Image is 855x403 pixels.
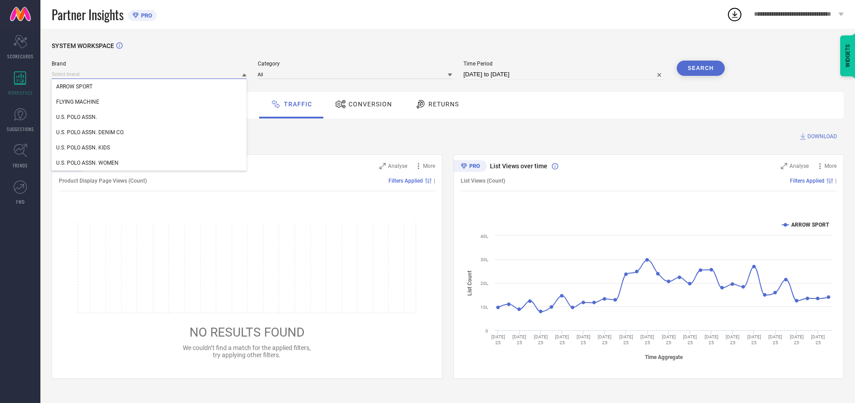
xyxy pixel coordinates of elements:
[56,99,99,105] span: FLYING MACHINE
[533,334,547,345] text: [DATE] 25
[56,83,93,90] span: ARROW SPORT
[388,163,407,169] span: Analyse
[379,163,386,169] svg: Zoom
[7,126,34,132] span: SUGGESTIONS
[811,334,825,345] text: [DATE] 25
[683,334,697,345] text: [DATE] 25
[284,101,312,108] span: Traffic
[52,110,247,125] div: U.S. POLO ASSN.
[824,163,837,169] span: More
[619,334,633,345] text: [DATE] 25
[56,145,110,151] span: U.S. POLO ASSN. KIDS
[258,61,453,67] span: Category
[52,94,247,110] div: FLYING MACHINE
[467,270,473,295] tspan: List Count
[485,329,488,333] text: 0
[491,334,505,345] text: [DATE] 25
[52,70,247,79] input: Select brand
[490,162,547,170] span: List Views over time
[480,305,489,310] text: 10L
[52,42,114,49] span: SYSTEM WORKSPACE
[434,178,435,184] span: |
[661,334,675,345] text: [DATE] 25
[463,61,665,67] span: Time Period
[423,163,435,169] span: More
[348,101,392,108] span: Conversion
[190,325,304,340] span: NO RESULTS FOUND
[640,334,654,345] text: [DATE] 25
[781,163,787,169] svg: Zoom
[52,5,123,24] span: Partner Insights
[644,354,683,360] tspan: Time Aggregate
[791,222,829,228] text: ARROW SPORT
[677,61,725,76] button: Search
[56,114,97,120] span: U.S. POLO ASSN.
[463,69,665,80] input: Select time period
[807,132,837,141] span: DOWNLOAD
[59,178,147,184] span: Product Display Page Views (Count)
[598,334,612,345] text: [DATE] 25
[768,334,782,345] text: [DATE] 25
[789,334,803,345] text: [DATE] 25
[183,344,311,359] span: We couldn’t find a match for the applied filters, try applying other filters.
[789,163,809,169] span: Analyse
[576,334,590,345] text: [DATE] 25
[835,178,837,184] span: |
[8,89,33,96] span: WORKSPACE
[726,334,740,345] text: [DATE] 25
[139,12,152,19] span: PRO
[56,129,124,136] span: U.S. POLO ASSN. DENIM CO.
[388,178,423,184] span: Filters Applied
[480,257,489,262] text: 30L
[480,281,489,286] text: 20L
[428,101,459,108] span: Returns
[13,162,28,169] span: TRENDS
[555,334,569,345] text: [DATE] 25
[747,334,761,345] text: [DATE] 25
[52,155,247,171] div: U.S. POLO ASSN. WOMEN
[704,334,718,345] text: [DATE] 25
[52,61,247,67] span: Brand
[512,334,526,345] text: [DATE] 25
[16,198,25,205] span: FWD
[727,6,743,22] div: Open download list
[7,53,34,60] span: SCORECARDS
[480,234,489,239] text: 40L
[52,79,247,94] div: ARROW SPORT
[454,160,487,174] div: Premium
[52,140,247,155] div: U.S. POLO ASSN. KIDS
[56,160,119,166] span: U.S. POLO ASSN. WOMEN
[52,125,247,140] div: U.S. POLO ASSN. DENIM CO.
[461,178,505,184] span: List Views (Count)
[790,178,824,184] span: Filters Applied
